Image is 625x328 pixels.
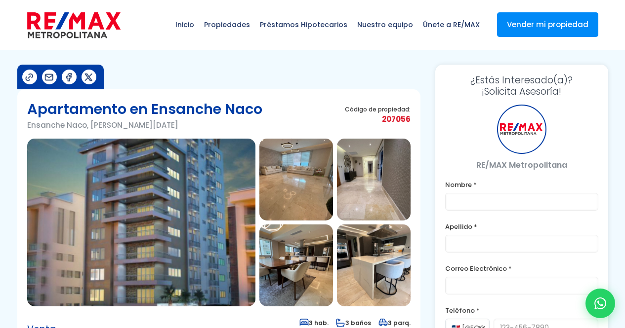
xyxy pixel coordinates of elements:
[352,10,418,39] span: Nuestro equipo
[497,105,546,154] div: RE/MAX Metropolitana
[445,262,598,275] label: Correo Electrónico *
[27,99,262,119] h1: Apartamento en Ensanche Naco
[27,119,262,131] p: Ensanche Naco, [PERSON_NAME][DATE]
[24,72,35,82] img: Compartir
[255,10,352,39] span: Préstamos Hipotecarios
[336,319,371,327] span: 3 baños
[83,72,94,82] img: Compartir
[445,179,598,191] label: Nombre *
[64,72,74,82] img: Compartir
[259,224,333,306] img: Apartamento en Ensanche Naco
[259,139,333,220] img: Apartamento en Ensanche Naco
[445,304,598,317] label: Teléfono *
[378,319,411,327] span: 3 parq.
[345,113,411,125] span: 207056
[299,319,329,327] span: 3 hab.
[337,139,411,220] img: Apartamento en Ensanche Naco
[44,72,54,82] img: Compartir
[199,10,255,39] span: Propiedades
[445,159,598,171] p: RE/MAX Metropolitana
[27,139,255,306] img: Apartamento en Ensanche Naco
[497,12,598,37] a: Vender mi propiedad
[418,10,485,39] span: Únete a RE/MAX
[27,10,121,40] img: remax-metropolitana-logo
[345,106,411,113] span: Código de propiedad:
[445,74,598,97] h3: ¡Solicita Asesoría!
[170,10,199,39] span: Inicio
[445,74,598,86] span: ¿Estás Interesado(a)?
[337,224,411,306] img: Apartamento en Ensanche Naco
[445,220,598,233] label: Apellido *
